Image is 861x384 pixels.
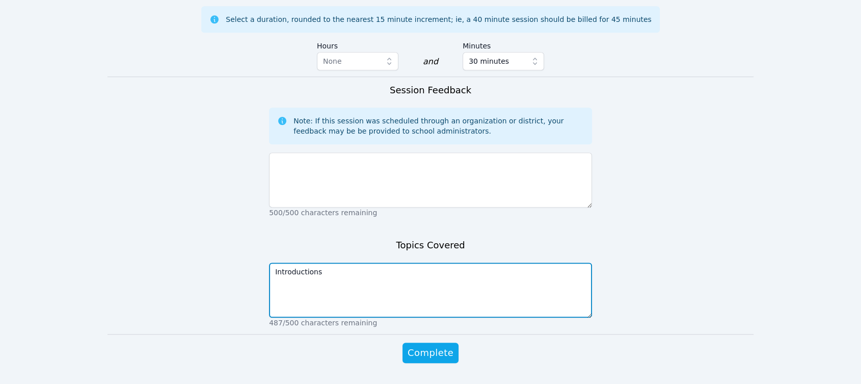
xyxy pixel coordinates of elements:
[463,37,544,52] label: Minutes
[402,343,459,363] button: Complete
[269,318,592,328] p: 487/500 characters remaining
[226,14,651,24] div: Select a duration, rounded to the nearest 15 minute increment; ie, a 40 minute session should be ...
[469,55,509,67] span: 30 minutes
[269,208,592,218] p: 500/500 characters remaining
[323,57,342,65] span: None
[317,52,398,70] button: None
[463,52,544,70] button: 30 minutes
[390,83,471,97] h3: Session Feedback
[317,37,398,52] label: Hours
[408,346,453,360] span: Complete
[293,116,584,136] div: Note: If this session was scheduled through an organization or district, your feedback may be be ...
[396,238,465,252] h3: Topics Covered
[423,56,438,68] div: and
[269,263,592,318] textarea: Introductions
